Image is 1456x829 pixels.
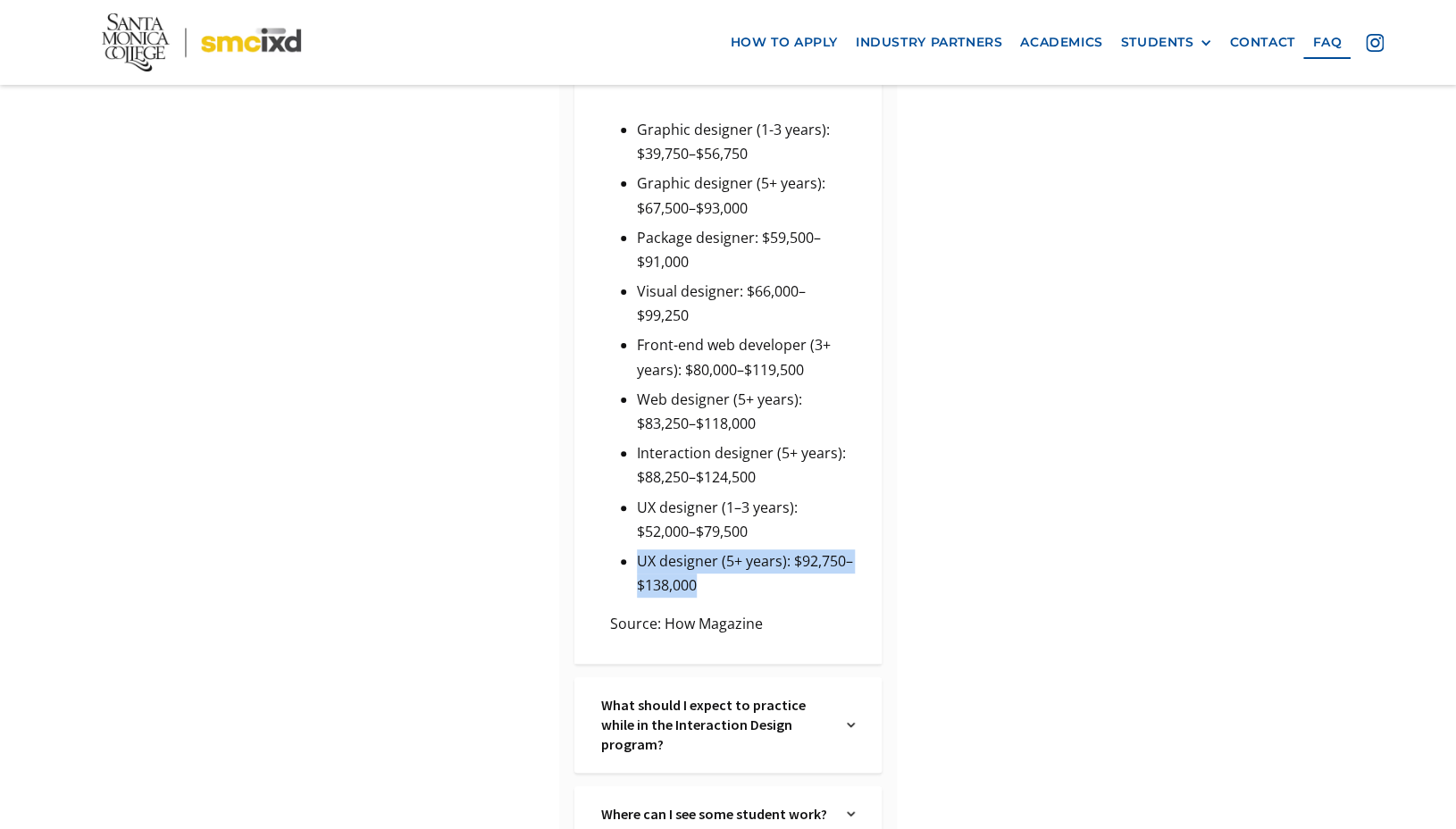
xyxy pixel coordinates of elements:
li: UX designer (5+ years): $92,750–$138,000 [637,549,855,598]
li: Graphic designer (1-3 years): $39,750–$56,750 [637,118,855,166]
a: faq [1303,26,1351,59]
li: UX designer (1–3 years): $52,000–$79,500 [637,496,855,544]
a: Where can I see some student work? [601,804,830,824]
p: Source: How Magazine [601,612,855,636]
div: STUDENTS [1120,35,1211,50]
li: Front-end web developer (3+ years): $80,000–$119,500 [637,333,855,381]
div: STUDENTS [1120,35,1193,50]
a: Academics [1011,26,1111,59]
li: Interaction designer (5+ years): $88,250–$124,500 [637,441,855,490]
li: Web designer (5+ years): $83,250–$118,000 [637,388,855,436]
img: Santa Monica College - SMC IxD logo [102,13,301,71]
a: contact [1220,26,1303,59]
a: how to apply [722,26,847,59]
li: Graphic designer (5+ years): $67,500–$93,000 [637,172,855,220]
a: industry partners [847,26,1011,59]
img: icon - instagram [1366,34,1384,52]
li: Visual designer: $66,000–$99,250 [637,280,855,328]
a: What should I expect to practice while in the Interaction Design program? [601,695,830,755]
li: Package designer: $59,500–$91,000 [637,226,855,274]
